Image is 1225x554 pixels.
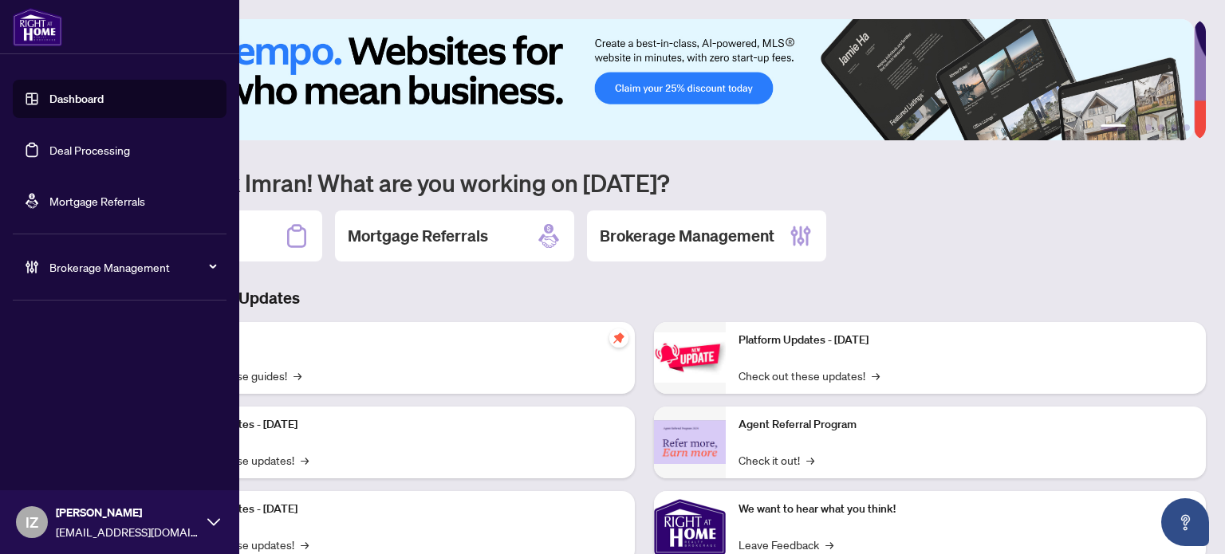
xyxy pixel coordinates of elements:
h2: Brokerage Management [600,225,774,247]
p: Self-Help [167,332,622,349]
p: Platform Updates - [DATE] [167,501,622,518]
span: Brokerage Management [49,258,215,276]
span: [PERSON_NAME] [56,504,199,521]
span: IZ [26,511,38,533]
img: Agent Referral Program [654,420,726,464]
a: Mortgage Referrals [49,194,145,208]
button: 1 [1101,124,1126,131]
span: → [301,536,309,553]
p: Platform Updates - [DATE] [739,332,1193,349]
span: → [806,451,814,469]
button: 3 [1145,124,1152,131]
span: pushpin [609,328,628,348]
img: Slide 0 [83,19,1194,140]
img: Platform Updates - June 23, 2025 [654,332,726,383]
p: Platform Updates - [DATE] [167,416,622,434]
span: → [825,536,833,553]
button: 5 [1171,124,1177,131]
button: 2 [1132,124,1139,131]
a: Leave Feedback→ [739,536,833,553]
h2: Mortgage Referrals [348,225,488,247]
img: logo [13,8,62,46]
span: → [293,367,301,384]
button: 4 [1158,124,1164,131]
span: [EMAIL_ADDRESS][DOMAIN_NAME] [56,523,199,540]
a: Dashboard [49,92,104,106]
p: We want to hear what you think! [739,501,1193,518]
button: 6 [1184,124,1190,131]
h3: Brokerage & Industry Updates [83,287,1206,309]
a: Check out these updates!→ [739,367,880,384]
p: Agent Referral Program [739,416,1193,434]
a: Deal Processing [49,143,130,157]
h1: Welcome back Imran! What are you working on [DATE]? [83,167,1206,198]
span: → [872,367,880,384]
a: Check it out!→ [739,451,814,469]
span: → [301,451,309,469]
button: Open asap [1161,498,1209,546]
